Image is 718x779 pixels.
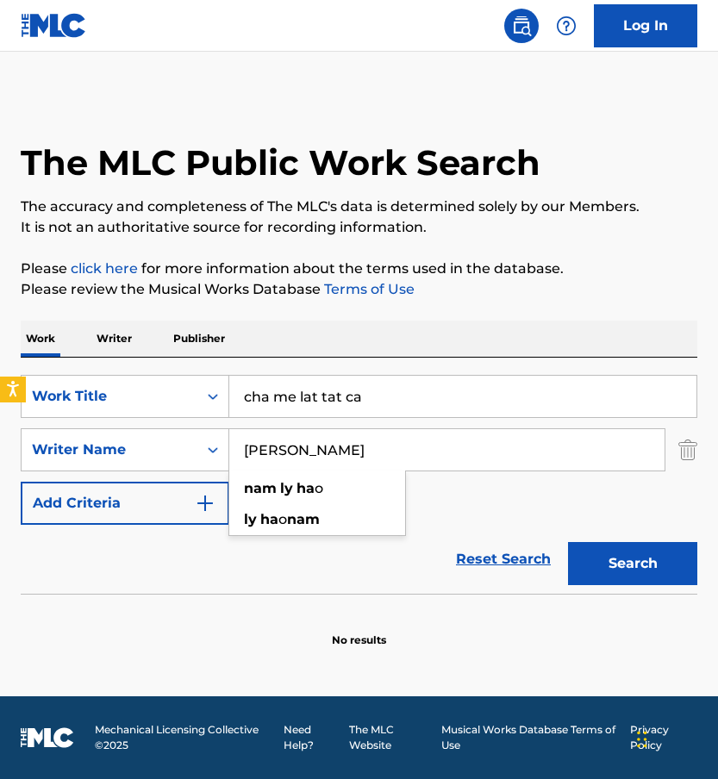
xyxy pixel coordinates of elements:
[21,727,74,748] img: logo
[280,480,293,496] strong: ly
[441,722,620,753] a: Musical Works Database Terms of Use
[95,722,273,753] span: Mechanical Licensing Collective © 2025
[195,493,215,514] img: 9d2ae6d4665cec9f34b9.svg
[637,714,647,765] div: Drag
[244,511,257,527] strong: ly
[71,260,138,277] a: click here
[260,511,278,527] strong: ha
[21,321,60,357] p: Work
[21,13,87,38] img: MLC Logo
[568,542,697,585] button: Search
[447,540,559,578] a: Reset Search
[21,196,697,217] p: The accuracy and completeness of The MLC's data is determined solely by our Members.
[511,16,532,36] img: search
[678,428,697,471] img: Delete Criterion
[321,281,415,297] a: Terms of Use
[21,259,697,279] p: Please for more information about the terms used in the database.
[21,141,540,184] h1: The MLC Public Work Search
[349,722,431,753] a: The MLC Website
[244,480,277,496] strong: nam
[21,279,697,300] p: Please review the Musical Works Database
[315,480,323,496] span: o
[91,321,137,357] p: Writer
[332,612,386,648] p: No results
[21,482,229,525] button: Add Criteria
[32,439,187,460] div: Writer Name
[297,480,315,496] strong: ha
[287,511,320,527] strong: nam
[504,9,539,43] a: Public Search
[21,217,697,238] p: It is not an authoritative source for recording information.
[630,722,697,753] a: Privacy Policy
[594,4,697,47] a: Log In
[556,16,577,36] img: help
[32,386,187,407] div: Work Title
[168,321,230,357] p: Publisher
[549,9,584,43] div: Help
[284,722,339,753] a: Need Help?
[278,511,287,527] span: o
[21,375,697,594] form: Search Form
[632,696,718,779] iframe: Chat Widget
